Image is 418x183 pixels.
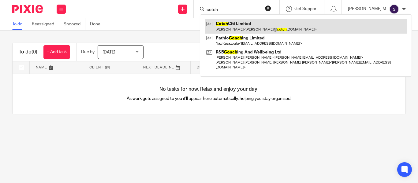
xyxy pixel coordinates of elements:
img: svg%3E [389,4,399,14]
a: To do [12,18,27,30]
h4: No tasks for now. Relax and enjoy your day! [13,86,405,93]
a: Reassigned [32,18,59,30]
button: Clear [265,5,271,11]
span: (0) [32,49,37,54]
a: Snoozed [64,18,85,30]
p: As work gets assigned to you it'll appear here automatically, helping you stay organised. [111,96,307,102]
input: Search [206,7,261,13]
img: Pixie [12,5,43,13]
a: + Add task [43,45,70,59]
p: Due by [81,49,95,55]
span: [DATE] [103,50,115,54]
p: [PERSON_NAME] M [348,6,386,12]
a: Done [90,18,105,30]
h1: To do [19,49,37,55]
span: Get Support [294,7,318,11]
